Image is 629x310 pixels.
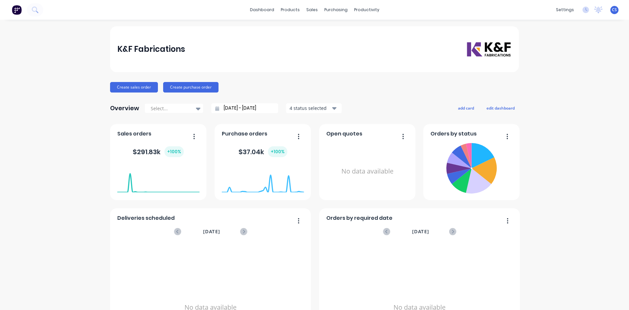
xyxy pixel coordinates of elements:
[326,140,409,202] div: No data available
[133,146,184,157] div: $ 291.83k
[454,104,478,112] button: add card
[117,214,175,222] span: Deliveries scheduled
[412,228,429,235] span: [DATE]
[321,5,351,15] div: purchasing
[351,5,383,15] div: productivity
[110,82,158,93] button: Create sales order
[12,5,22,15] img: Factory
[326,130,362,138] span: Open quotes
[612,7,617,13] span: CS
[117,43,185,56] div: K&F Fabrications
[430,130,477,138] span: Orders by status
[117,130,151,138] span: Sales orders
[164,146,184,157] div: + 100 %
[303,5,321,15] div: sales
[163,82,219,93] button: Create purchase order
[286,103,342,113] button: 4 status selected
[326,214,392,222] span: Orders by required date
[268,146,287,157] div: + 100 %
[222,130,267,138] span: Purchase orders
[110,102,139,115] div: Overview
[238,146,287,157] div: $ 37.04k
[203,228,220,235] span: [DATE]
[482,104,519,112] button: edit dashboard
[247,5,277,15] a: dashboard
[553,5,577,15] div: settings
[290,105,331,112] div: 4 status selected
[277,5,303,15] div: products
[466,41,512,57] img: K&F Fabrications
